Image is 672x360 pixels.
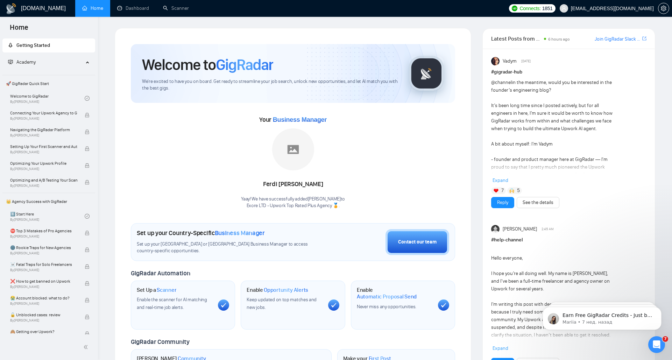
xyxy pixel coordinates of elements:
span: Home [4,22,34,37]
span: lock [85,264,90,269]
span: GigRadar [216,55,273,74]
span: Set up your [GEOGRAPHIC_DATA] or [GEOGRAPHIC_DATA] Business Manager to access country-specific op... [137,241,324,254]
span: 🔓 Unblocked cases: review [10,311,77,318]
a: dashboardDashboard [117,5,149,11]
span: Connecting Your Upwork Agency to GigRadar [10,110,77,117]
h1: Welcome to [142,55,273,74]
span: Enable the scanner for AI matching and real-time job alerts. [137,297,207,310]
span: lock [85,113,90,118]
span: By [PERSON_NAME] [10,184,77,188]
span: Connects: [519,5,540,12]
img: 🙌 [509,188,514,193]
span: lock [85,129,90,134]
span: By [PERSON_NAME] [10,268,77,272]
span: By [PERSON_NAME] [10,117,77,121]
h1: Set up your Country-Specific [137,229,265,237]
p: Exore LTD - Upwork Top Rated Plus Agency 🏅 . [241,203,345,209]
span: Navigating the GigRadar Platform [10,126,77,133]
span: Optimizing and A/B Testing Your Scanner for Better Results [10,177,77,184]
span: lock [85,331,90,336]
a: searchScanner [163,5,189,11]
span: Academy [16,59,36,65]
button: setting [658,3,669,14]
span: 6 hours ago [548,37,570,42]
span: lock [85,146,90,151]
div: Yaay! We have successfully added [PERSON_NAME] to [241,196,345,209]
a: setting [658,6,669,11]
span: Scanner [157,287,176,294]
img: logo [6,3,17,14]
span: lock [85,180,90,185]
h1: Set Up a [137,287,176,294]
span: GigRadar Community [131,338,190,346]
iframe: Intercom notifications сообщение [532,292,672,341]
span: Expand [493,345,508,351]
a: export [642,35,646,42]
a: homeHome [82,5,103,11]
span: Vadym [503,57,517,65]
span: Business Manager [215,229,265,237]
span: lock [85,281,90,286]
span: rocket [8,43,13,48]
span: lock [85,315,90,319]
span: Automatic Proposal Send [357,293,417,300]
span: [PERSON_NAME] [503,225,537,233]
h1: Enable [357,287,432,300]
span: Expand [493,177,508,183]
span: Your [259,116,327,123]
span: ❌ How to get banned on Upwork [10,278,77,285]
span: Business Manager [273,116,327,123]
span: @channel [491,79,512,85]
span: lock [85,231,90,235]
span: lock [85,298,90,303]
span: By [PERSON_NAME] [10,234,77,239]
span: fund-projection-screen [8,59,13,64]
h1: # help-channel [491,236,646,244]
a: 1️⃣ Start HereBy[PERSON_NAME] [10,209,85,224]
span: By [PERSON_NAME] [10,133,77,137]
span: lock [85,247,90,252]
img: gigradar-logo.png [409,56,444,91]
span: By [PERSON_NAME] [10,302,77,306]
span: GigRadar Automation [131,269,190,277]
h1: Enable [247,287,308,294]
span: 🚀 GigRadar Quick Start [3,77,94,91]
button: Contact our team [385,229,449,255]
div: Ferdi [PERSON_NAME] [241,178,345,190]
span: Keep updated on top matches and new jobs. [247,297,317,310]
span: ⛔ Top 3 Mistakes of Pro Agencies [10,227,77,234]
span: By [PERSON_NAME] [10,150,77,154]
span: Getting Started [16,42,50,48]
span: lock [85,163,90,168]
span: 🙈 Getting over Upwork? [10,328,77,335]
span: Earn Free GigRadar Credits - Just by Sharing Your Story! 💬 Want more credits for sending proposal... [30,20,121,193]
span: 🌚 Rookie Traps for New Agencies [10,244,77,251]
span: export [642,36,646,41]
span: check-circle [85,214,90,219]
img: Vadym [491,57,500,65]
span: 1851 [542,5,553,12]
img: upwork-logo.png [512,6,517,11]
a: Reply [497,199,508,206]
img: placeholder.png [272,128,314,170]
span: Optimizing Your Upwork Profile [10,160,77,167]
button: See the details [517,197,559,208]
a: See the details [523,199,553,206]
span: Opportunity Alerts [264,287,308,294]
span: 😭 Account blocked: what to do? [10,295,77,302]
span: By [PERSON_NAME] [10,251,77,255]
span: check-circle [85,96,90,101]
span: [DATE] [521,58,531,64]
span: double-left [83,344,90,351]
span: 7 [501,187,504,194]
span: By [PERSON_NAME] [10,285,77,289]
a: Welcome to GigRadarBy[PERSON_NAME] [10,91,85,106]
span: Never miss any opportunities. [357,304,416,310]
p: Message from Mariia, sent 7 нед. назад [30,27,121,33]
span: Setting Up Your First Scanner and Auto-Bidder [10,143,77,150]
img: ❤️ [494,188,498,193]
span: 👑 Agency Success with GigRadar [3,195,94,209]
a: Join GigRadar Slack Community [595,35,641,43]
